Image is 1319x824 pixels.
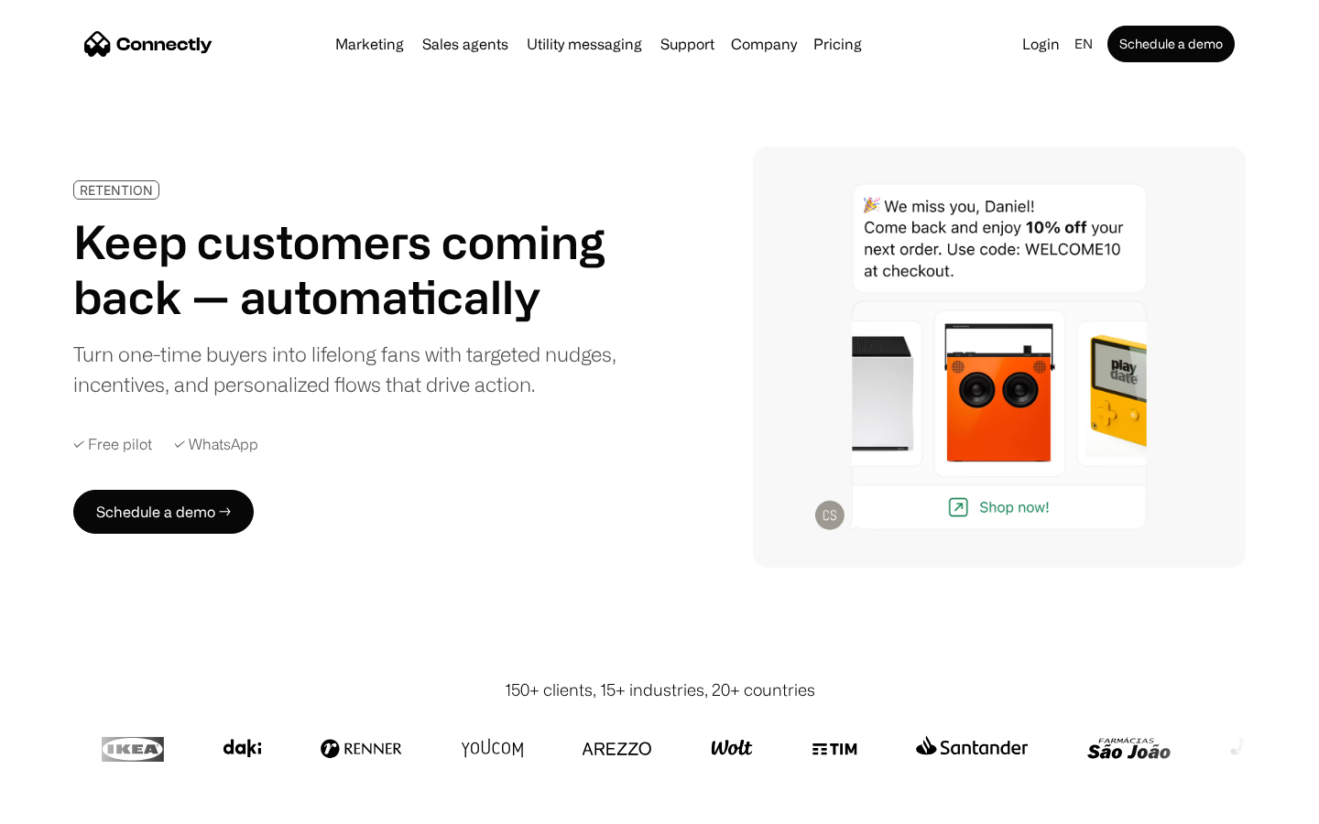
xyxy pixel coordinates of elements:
[80,183,153,197] div: RETENTION
[725,31,802,57] div: Company
[73,339,630,399] div: Turn one-time buyers into lifelong fans with targeted nudges, incentives, and personalized flows ...
[37,792,110,818] ul: Language list
[1074,31,1093,57] div: en
[73,214,630,324] h1: Keep customers coming back — automatically
[73,490,254,534] a: Schedule a demo →
[505,678,815,702] div: 150+ clients, 15+ industries, 20+ countries
[653,37,722,51] a: Support
[1067,31,1104,57] div: en
[731,31,797,57] div: Company
[519,37,649,51] a: Utility messaging
[18,790,110,818] aside: Language selected: English
[84,30,213,58] a: home
[328,37,411,51] a: Marketing
[73,436,152,453] div: ✓ Free pilot
[1015,31,1067,57] a: Login
[806,37,869,51] a: Pricing
[415,37,516,51] a: Sales agents
[174,436,258,453] div: ✓ WhatsApp
[1107,26,1235,62] a: Schedule a demo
